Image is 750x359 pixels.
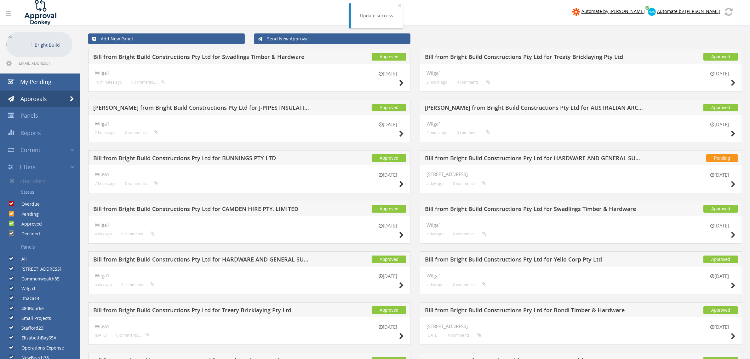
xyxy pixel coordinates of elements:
[372,273,404,280] small: [DATE]
[425,307,644,315] h5: Bill from Bright Build Constructions Pty Ltd for Bondi Timber & Hardware
[703,205,738,213] span: Approved
[15,325,43,331] label: Stafford23
[5,187,80,197] a: Status
[704,121,736,128] small: [DATE]
[427,232,444,236] small: a day ago
[372,256,406,263] span: Approved
[572,8,580,16] img: zapier-logomark.png
[95,324,404,329] h4: Wilga1
[448,333,481,338] small: 0 comments...
[427,222,736,228] h4: Wilga1
[15,305,44,312] label: 480Bourke
[15,221,42,227] label: Approved
[457,80,490,85] small: 0 comments...
[725,8,733,16] img: refresh.png
[95,172,404,177] h4: Wilga1
[703,53,738,61] span: Approved
[95,333,107,338] small: [DATE]
[5,175,80,187] a: Clear Filters
[427,282,444,287] small: a day ago
[20,95,47,103] span: Approvals
[125,181,158,186] small: 0 comments...
[93,307,312,315] h5: Bill from Bright Build Constructions Pty Ltd for Treaty Bricklaying Pty Ltd
[95,273,404,278] h4: Wilga1
[398,1,402,10] span: ×
[372,324,404,330] small: [DATE]
[15,256,27,262] label: All
[427,70,736,76] h4: Wilga1
[95,181,116,186] small: 7 hours ago
[121,232,155,236] small: 0 comments...
[15,285,36,292] label: Wilga1
[703,256,738,263] span: Approved
[121,282,155,287] small: 0 comments...
[372,222,404,229] small: [DATE]
[453,232,486,236] small: 0 comments...
[453,181,486,186] small: 0 comments...
[427,130,447,135] small: 2 hours ago
[15,211,39,217] label: Pending
[116,333,150,338] small: 0 comments...
[703,104,738,111] span: Approved
[372,205,406,213] span: Approved
[425,155,644,163] h5: Bill from Bright Build Constructions Pty Ltd for HARDWARE AND GENERAL SUPPLIES LTD
[427,121,736,127] h4: Wilga1
[20,163,36,171] span: Filters
[453,282,486,287] small: 0 comments...
[93,256,312,264] h5: Bill from Bright Build Constructions Pty Ltd for HARDWARE AND GENERAL SUPPLIES LTD
[93,155,312,163] h5: Bill from Bright Build Constructions Pty Ltd for BUNNINGS PTY LTD
[706,154,738,162] span: Pending
[15,345,64,351] label: Operations Expense
[15,231,40,237] label: Declined
[425,256,644,264] h5: Bill from Bright Build Constructions Pty Ltd for Yello Corp Pty Ltd
[703,306,738,314] span: Approved
[95,121,404,127] h4: Wilga1
[425,206,644,214] h5: Bill from Bright Build Constructions Pty Ltd for Swadlings Timber & Hardware
[427,172,736,177] h4: [STREET_ADDRESS]
[427,333,438,338] small: [DATE]
[95,70,404,76] h4: Wilga1
[581,8,645,14] span: Automate by [PERSON_NAME]
[95,80,122,85] small: 16 minutes ago
[372,121,404,128] small: [DATE]
[372,104,406,111] span: Approved
[95,232,112,236] small: a day ago
[704,222,736,229] small: [DATE]
[93,54,312,62] h5: Bill from Bright Build Constructions Pty Ltd for Swadlings Timber & Hardware
[372,154,406,162] span: Approved
[93,105,312,113] h5: [PERSON_NAME] from Bright Build Constructions Pty Ltd for J-PIPES INSULATION PTY. LTD.
[704,70,736,77] small: [DATE]
[20,78,51,85] span: My Pending
[372,70,404,77] small: [DATE]
[15,266,61,272] label: [STREET_ADDRESS]
[372,53,406,61] span: Approved
[125,130,158,135] small: 0 comments...
[457,130,490,135] small: 0 comments...
[95,282,112,287] small: a day ago
[95,222,404,228] h4: Wilga1
[425,54,644,62] h5: Bill from Bright Build Constructions Pty Ltd for Treaty Bricklaying Pty Ltd
[88,33,245,44] a: Add New Panel
[425,105,644,113] h5: [PERSON_NAME] from Bright Build Constructions Pty Ltd for AUSTRALIAN ARCHITECTURAL HARDWOODS PTY....
[704,273,736,280] small: [DATE]
[360,13,393,19] div: Update success
[657,8,720,14] span: Automate by [PERSON_NAME]
[93,206,312,214] h5: Bill from Bright Build Constructions Pty Ltd for CAMDEN HIRE PTY. LIMITED
[648,8,656,16] img: xero-logo.png
[95,130,116,135] small: 2 hours ago
[254,33,411,44] a: Send New Approval
[372,172,404,178] small: [DATE]
[427,181,444,186] small: a day ago
[5,242,80,252] a: Panels
[15,295,39,302] label: Ithaca14
[704,172,736,178] small: [DATE]
[131,80,165,85] small: 0 comments...
[18,61,71,66] span: [EMAIL_ADDRESS][DOMAIN_NAME]
[15,335,56,341] label: ElizabethBay65A
[20,129,41,137] span: Reports
[427,273,736,278] h4: Wilga1
[704,324,736,330] small: [DATE]
[20,146,40,154] span: Current
[372,306,406,314] span: Approved
[15,201,40,207] label: Overdue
